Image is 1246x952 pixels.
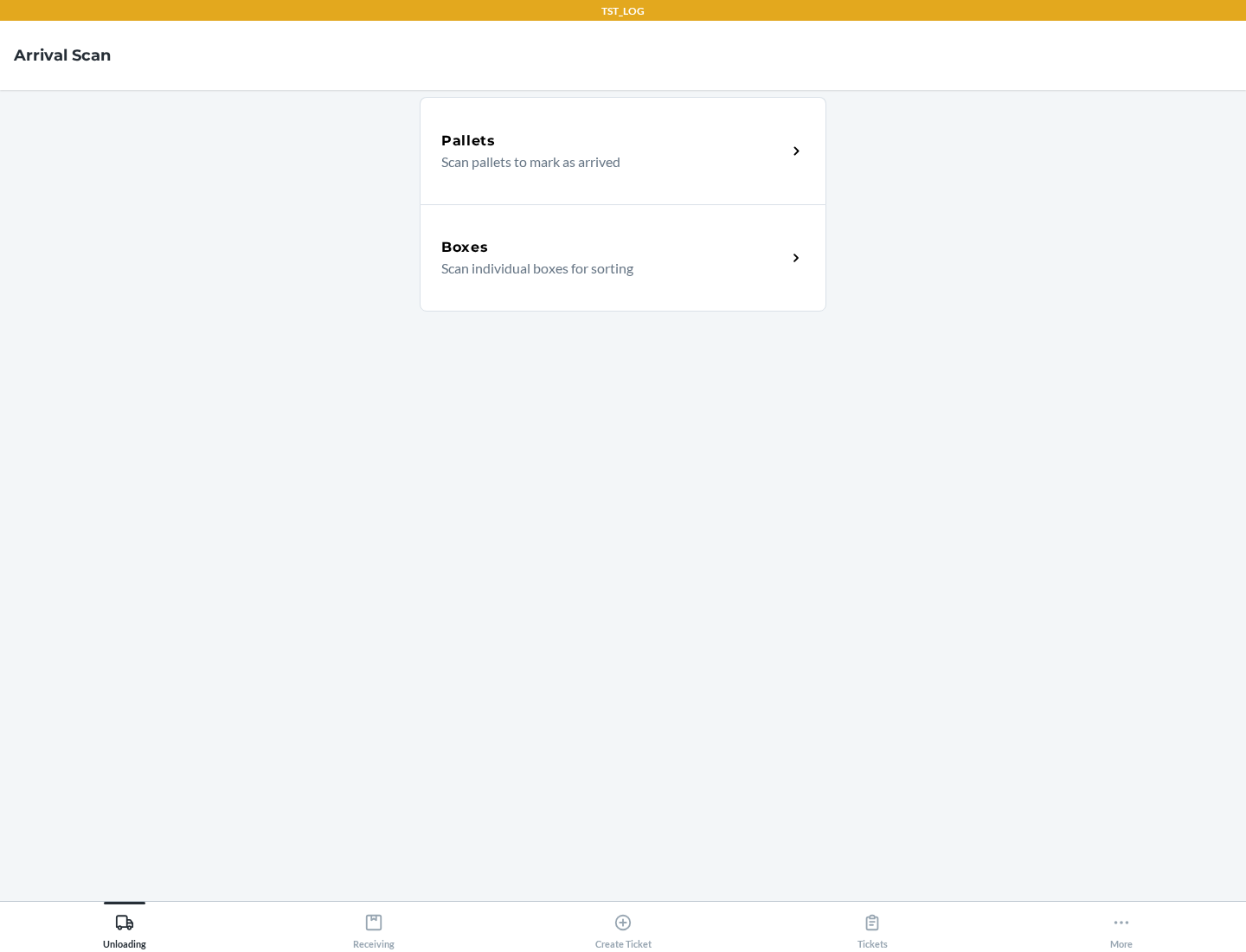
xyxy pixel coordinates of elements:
a: PalletsScan pallets to mark as arrived [420,97,826,204]
h5: Boxes [441,237,489,258]
div: More [1110,906,1133,949]
button: More [997,902,1246,949]
p: Scan individual boxes for sorting [441,258,773,279]
div: Receiving [353,906,395,949]
p: TST_LOG [601,3,645,19]
a: BoxesScan individual boxes for sorting [420,204,826,312]
p: Scan pallets to mark as arrived [441,151,773,172]
div: Tickets [857,906,888,949]
button: Receiving [249,902,498,949]
h5: Pallets [441,131,496,151]
div: Create Ticket [595,906,652,949]
button: Create Ticket [498,902,748,949]
div: Unloading [103,906,146,949]
h4: Arrival Scan [14,44,111,67]
button: Tickets [748,902,997,949]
